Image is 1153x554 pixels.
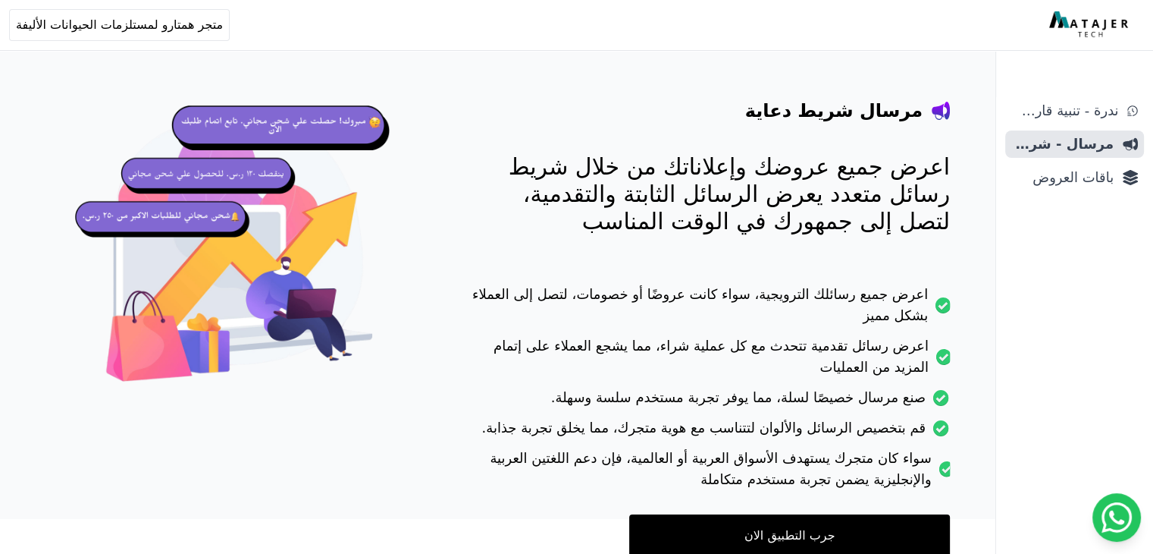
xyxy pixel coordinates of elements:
li: صنع مرسال خصيصًا لسلة، مما يوفر تجربة مستخدم سلسة وسهلة. [469,387,950,417]
p: اعرض جميع عروضك وإعلاناتك من خلال شريط رسائل متعدد يعرض الرسائل الثابتة والتقدمية، لتصل إلى جمهور... [469,153,950,235]
img: MatajerTech Logo [1049,11,1132,39]
span: متجر همتارو لمستلزمات الحيوانات الأليفة [16,16,223,34]
li: اعرض جميع رسائلك الترويجية، سواء كانت عروضًا أو خصومات، لتصل إلى العملاء بشكل مميز [469,284,950,335]
h4: مرسال شريط دعاية [745,99,923,123]
span: ندرة - تنبية قارب علي النفاذ [1011,100,1118,121]
img: hero [70,87,409,425]
li: قم بتخصيص الرسائل والألوان لتتناسب مع هوية متجرك، مما يخلق تجربة جذابة. [469,417,950,448]
span: باقات العروض [1011,167,1114,188]
span: مرسال - شريط دعاية [1011,134,1114,155]
button: متجر همتارو لمستلزمات الحيوانات الأليفة [9,9,230,41]
li: اعرض رسائل تقدمية تتحدث مع كل عملية شراء، مما يشجع العملاء على إتمام المزيد من العمليات [469,335,950,387]
li: سواء كان متجرك يستهدف الأسواق العربية أو العالمية، فإن دعم اللغتين العربية والإنجليزية يضمن تجربة... [469,448,950,499]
